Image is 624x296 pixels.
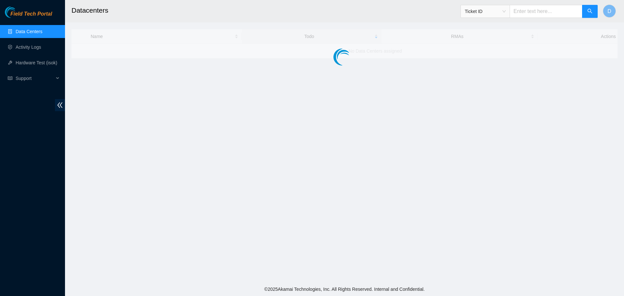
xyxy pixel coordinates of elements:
a: Hardware Test (isok) [16,60,57,65]
button: D [603,5,616,18]
span: search [587,8,592,15]
footer: © 2025 Akamai Technologies, Inc. All Rights Reserved. Internal and Confidential. [65,282,624,296]
a: Activity Logs [16,45,41,50]
span: read [8,76,12,81]
a: Akamai TechnologiesField Tech Portal [5,12,52,20]
span: double-left [55,99,65,111]
span: Ticket ID [465,6,506,16]
button: search [582,5,598,18]
span: Field Tech Portal [10,11,52,17]
span: Support [16,72,54,85]
img: Akamai Technologies [5,6,33,18]
input: Enter text here... [510,5,582,18]
span: D [607,7,611,15]
a: Data Centers [16,29,42,34]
